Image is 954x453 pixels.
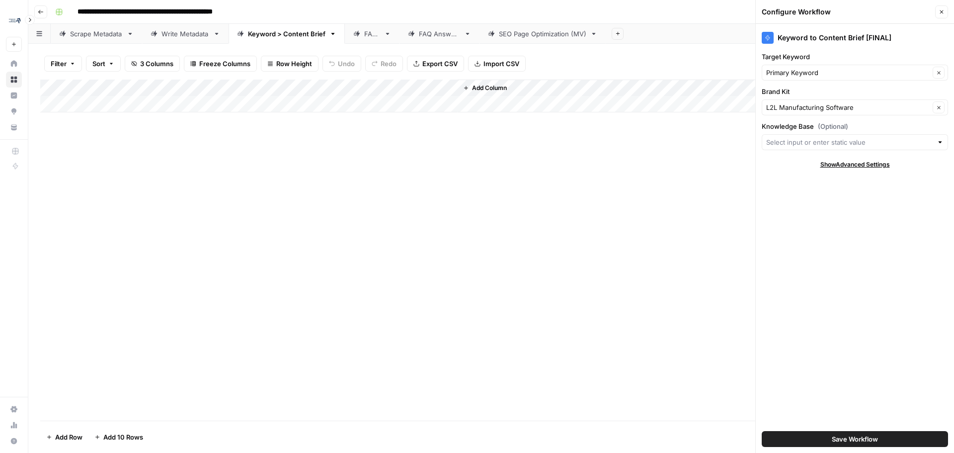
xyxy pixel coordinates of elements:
[766,137,933,147] input: Select input or enter static value
[86,56,121,72] button: Sort
[276,59,312,69] span: Row Height
[322,56,361,72] button: Undo
[55,432,82,442] span: Add Row
[142,24,229,44] a: Write Metadata
[766,68,930,78] input: Primary Keyword
[472,84,507,92] span: Add Column
[399,24,479,44] a: FAQ Answers
[70,29,123,39] div: Scrape Metadata
[6,11,24,29] img: Compound Growth Logo
[762,431,948,447] button: Save Workflow
[407,56,464,72] button: Export CSV
[762,121,948,131] label: Knowledge Base
[762,52,948,62] label: Target Keyword
[125,56,180,72] button: 3 Columns
[44,56,82,72] button: Filter
[479,24,606,44] a: SEO Page Optimization (MV)
[161,29,209,39] div: Write Metadata
[184,56,257,72] button: Freeze Columns
[51,24,142,44] a: Scrape Metadata
[419,29,460,39] div: FAQ Answers
[338,59,355,69] span: Undo
[762,87,948,96] label: Brand Kit
[6,433,22,449] button: Help + Support
[6,417,22,433] a: Usage
[229,24,345,44] a: Keyword > Content Brief
[832,434,878,444] span: Save Workflow
[103,432,143,442] span: Add 10 Rows
[459,82,511,94] button: Add Column
[422,59,458,69] span: Export CSV
[92,59,105,69] span: Sort
[468,56,526,72] button: Import CSV
[6,401,22,417] a: Settings
[261,56,318,72] button: Row Height
[499,29,586,39] div: SEO Page Optimization (MV)
[364,29,380,39] div: FAQs
[6,88,22,103] a: Insights
[6,8,22,33] button: Workspace: Compound Growth
[40,429,88,445] button: Add Row
[6,72,22,88] a: Browse
[6,103,22,119] a: Opportunities
[381,59,397,69] span: Redo
[345,24,399,44] a: FAQs
[88,429,149,445] button: Add 10 Rows
[483,59,519,69] span: Import CSV
[762,32,948,44] div: Keyword to Content Brief [FINAL]
[818,121,848,131] span: (Optional)
[6,119,22,135] a: Your Data
[820,160,890,169] span: Show Advanced Settings
[766,102,930,112] input: L2L Manufacturing Software
[199,59,250,69] span: Freeze Columns
[365,56,403,72] button: Redo
[6,56,22,72] a: Home
[140,59,173,69] span: 3 Columns
[51,59,67,69] span: Filter
[248,29,325,39] div: Keyword > Content Brief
